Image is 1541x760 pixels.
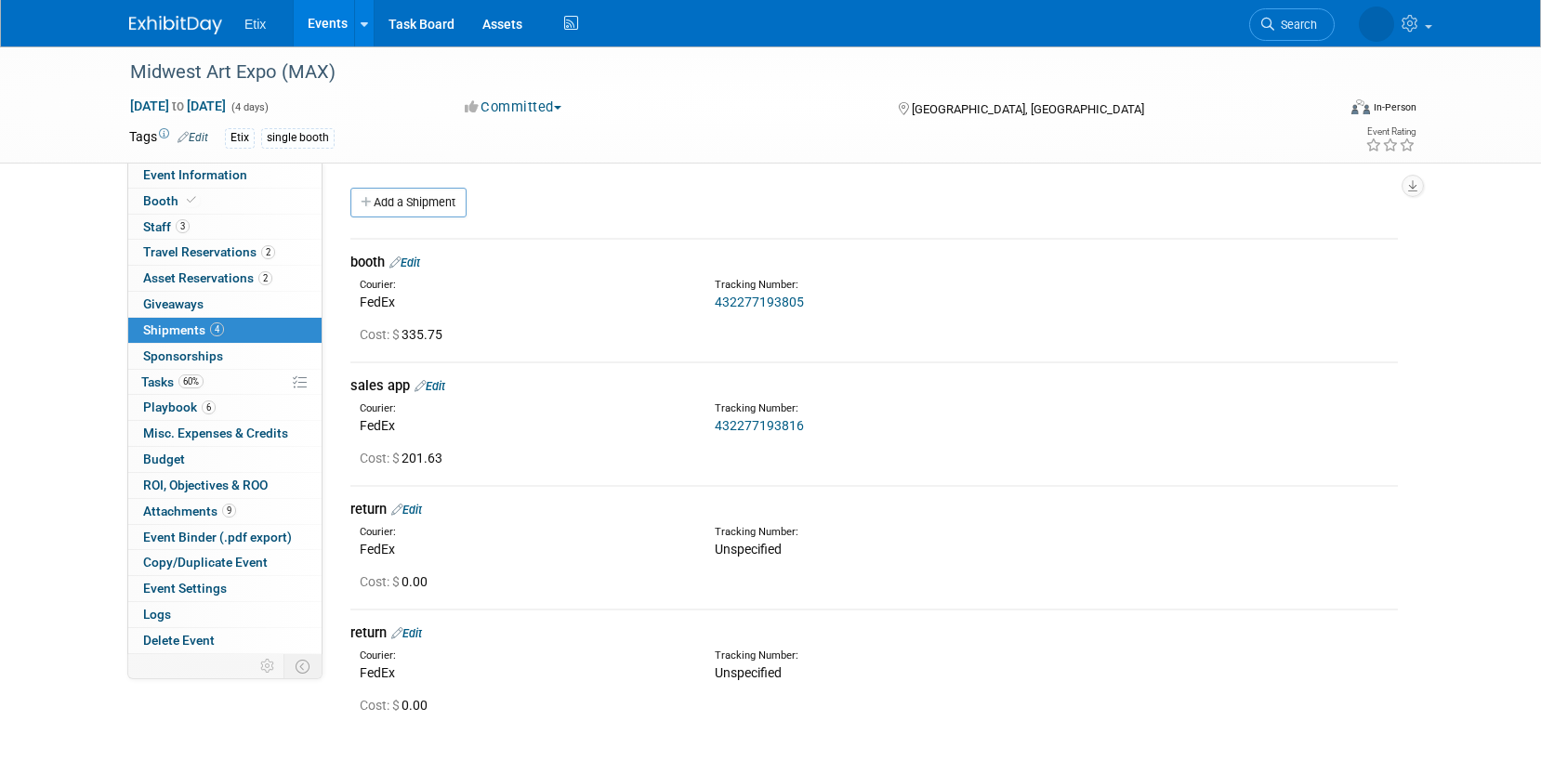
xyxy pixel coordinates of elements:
[360,649,687,663] div: Courier:
[360,698,402,713] span: Cost: $
[128,215,322,240] a: Staff3
[128,240,322,265] a: Travel Reservations2
[360,401,687,416] div: Courier:
[143,478,268,492] span: ROI, Objectives & ROO
[141,374,204,389] span: Tasks
[350,500,1398,519] div: return
[360,293,687,311] div: FedEx
[143,504,236,518] span: Attachments
[128,473,322,498] a: ROI, Objectives & ROO
[128,266,322,291] a: Asset Reservations2
[350,623,1398,643] div: return
[128,447,322,472] a: Budget
[360,327,450,342] span: 335.75
[360,574,402,589] span: Cost: $
[715,665,782,680] span: Unspecified
[128,525,322,550] a: Event Binder (.pdf export)
[143,348,223,363] span: Sponsorships
[143,530,292,544] span: Event Binder (.pdf export)
[143,193,200,208] span: Booth
[391,626,422,640] a: Edit
[128,292,322,317] a: Giveaways
[244,17,266,32] span: Etix
[350,253,1398,272] div: booth
[210,322,224,336] span: 4
[360,327,402,342] span: Cost: $
[143,322,224,337] span: Shipments
[222,504,236,518] span: 9
[128,318,322,343] a: Shipments4
[143,167,247,182] span: Event Information
[143,581,227,596] span: Event Settings
[261,128,335,148] div: single booth
[129,98,227,114] span: [DATE] [DATE]
[128,499,322,524] a: Attachments9
[178,374,204,388] span: 60%
[124,56,1307,89] div: Midwest Art Expo (MAX)
[715,418,804,433] a: 432277193816
[128,550,322,575] a: Copy/Duplicate Event
[225,128,255,148] div: Etix
[715,542,782,557] span: Unspecified
[360,540,687,558] div: FedEx
[360,574,435,589] span: 0.00
[230,101,269,113] span: (4 days)
[143,555,268,570] span: Copy/Duplicate Event
[143,633,215,648] span: Delete Event
[202,400,216,414] span: 6
[258,271,272,285] span: 2
[1373,100,1416,114] div: In-Person
[1249,8,1335,41] a: Search
[458,98,569,117] button: Committed
[261,245,275,259] span: 2
[128,602,322,627] a: Logs
[128,163,322,188] a: Event Information
[360,451,450,465] span: 201.63
[252,654,284,678] td: Personalize Event Tab Strip
[1351,99,1370,114] img: Format-Inperson.png
[389,256,420,269] a: Edit
[128,370,322,395] a: Tasks60%
[128,189,322,214] a: Booth
[715,278,1131,293] div: Tracking Number:
[128,576,322,601] a: Event Settings
[360,525,687,540] div: Courier:
[143,244,275,259] span: Travel Reservations
[360,663,687,682] div: FedEx
[360,698,435,713] span: 0.00
[715,401,1131,416] div: Tracking Number:
[169,98,187,113] span: to
[128,628,322,653] a: Delete Event
[1274,18,1317,32] span: Search
[912,102,1144,116] span: [GEOGRAPHIC_DATA], [GEOGRAPHIC_DATA]
[284,654,323,678] td: Toggle Event Tabs
[143,270,272,285] span: Asset Reservations
[143,296,204,311] span: Giveaways
[187,195,196,205] i: Booth reservation complete
[360,451,402,465] span: Cost: $
[360,278,687,293] div: Courier:
[715,525,1131,540] div: Tracking Number:
[129,127,208,149] td: Tags
[360,416,687,435] div: FedEx
[391,503,422,517] a: Edit
[715,649,1131,663] div: Tracking Number:
[143,607,171,622] span: Logs
[176,219,190,233] span: 3
[143,400,216,414] span: Playbook
[350,188,467,217] a: Add a Shipment
[128,344,322,369] a: Sponsorships
[128,395,322,420] a: Playbook6
[1225,97,1416,124] div: Event Format
[143,219,190,234] span: Staff
[715,295,804,309] a: 432277193805
[350,376,1398,396] div: sales app
[143,426,288,440] span: Misc. Expenses & Credits
[143,452,185,466] span: Budget
[1365,127,1416,137] div: Event Rating
[1359,7,1394,42] img: Paige Redden
[129,16,222,34] img: ExhibitDay
[128,421,322,446] a: Misc. Expenses & Credits
[178,131,208,144] a: Edit
[415,379,445,393] a: Edit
